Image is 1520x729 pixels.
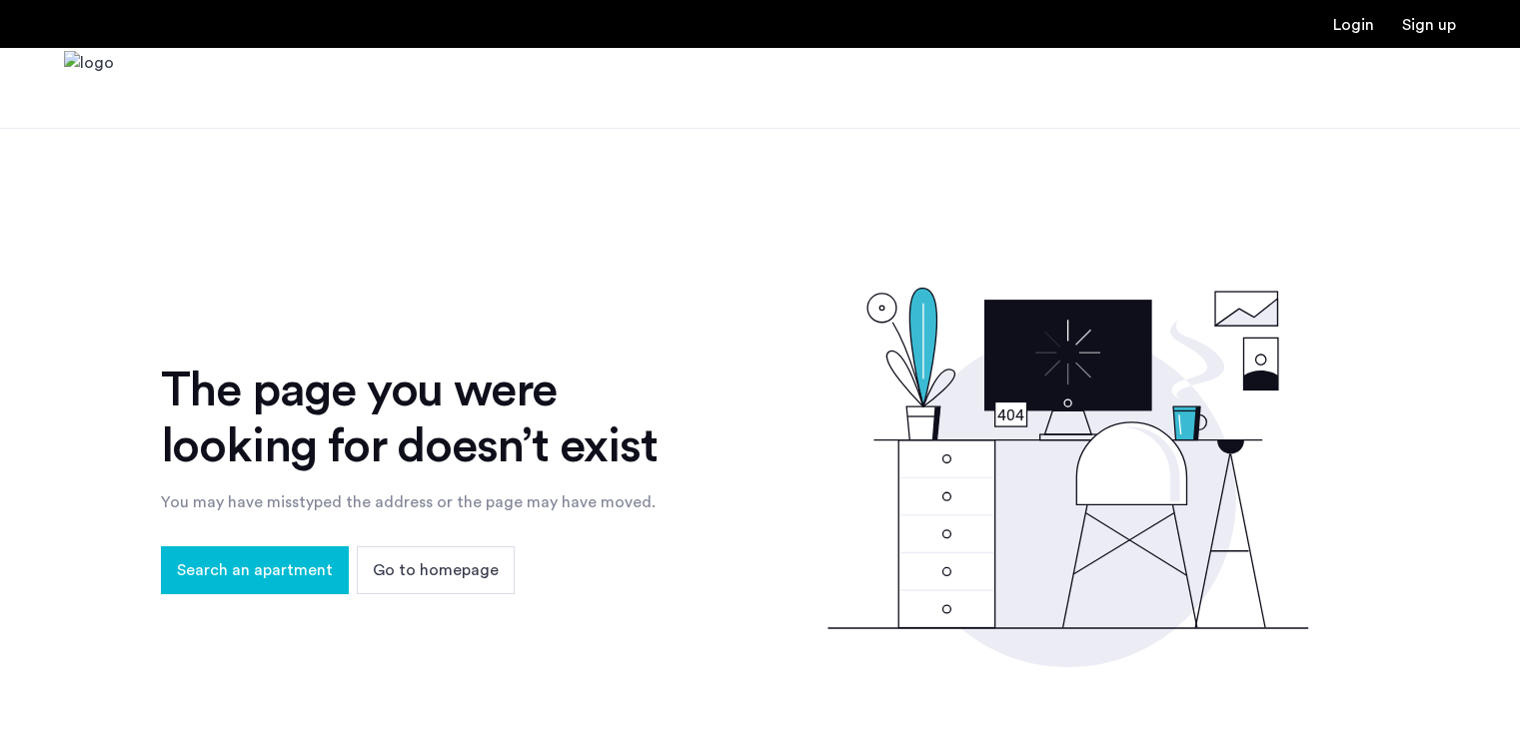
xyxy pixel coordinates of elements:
[64,51,114,126] img: logo
[177,558,333,582] span: Search an apartment
[1402,17,1456,33] a: Registration
[161,363,694,474] div: The page you were looking for doesn’t exist
[161,546,349,594] button: button
[64,51,114,126] a: Cazamio Logo
[1333,17,1374,33] a: Login
[357,546,515,594] button: button
[373,558,499,582] span: Go to homepage
[161,490,694,514] div: You may have misstyped the address or the page may have moved.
